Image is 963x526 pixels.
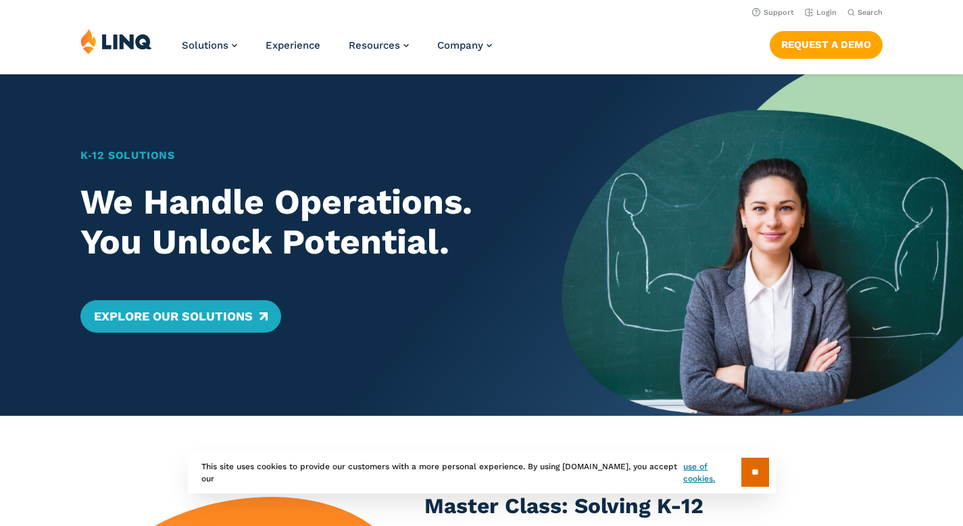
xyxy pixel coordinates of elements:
[80,28,152,54] img: LINQ | K‑12 Software
[188,451,776,494] div: This site uses cookies to provide our customers with a more personal experience. By using [DOMAIN...
[80,147,522,164] h1: K‑12 Solutions
[770,31,883,58] a: Request a Demo
[182,39,237,51] a: Solutions
[858,8,883,17] span: Search
[182,39,228,51] span: Solutions
[752,8,794,17] a: Support
[182,28,492,73] nav: Primary Navigation
[80,182,522,262] h2: We Handle Operations. You Unlock Potential.
[847,7,883,18] button: Open Search Bar
[805,8,837,17] a: Login
[437,39,483,51] span: Company
[770,28,883,58] nav: Button Navigation
[349,39,400,51] span: Resources
[349,39,409,51] a: Resources
[266,39,320,51] a: Experience
[562,74,963,416] img: Home Banner
[683,460,741,485] a: use of cookies.
[80,300,281,333] a: Explore Our Solutions
[437,39,492,51] a: Company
